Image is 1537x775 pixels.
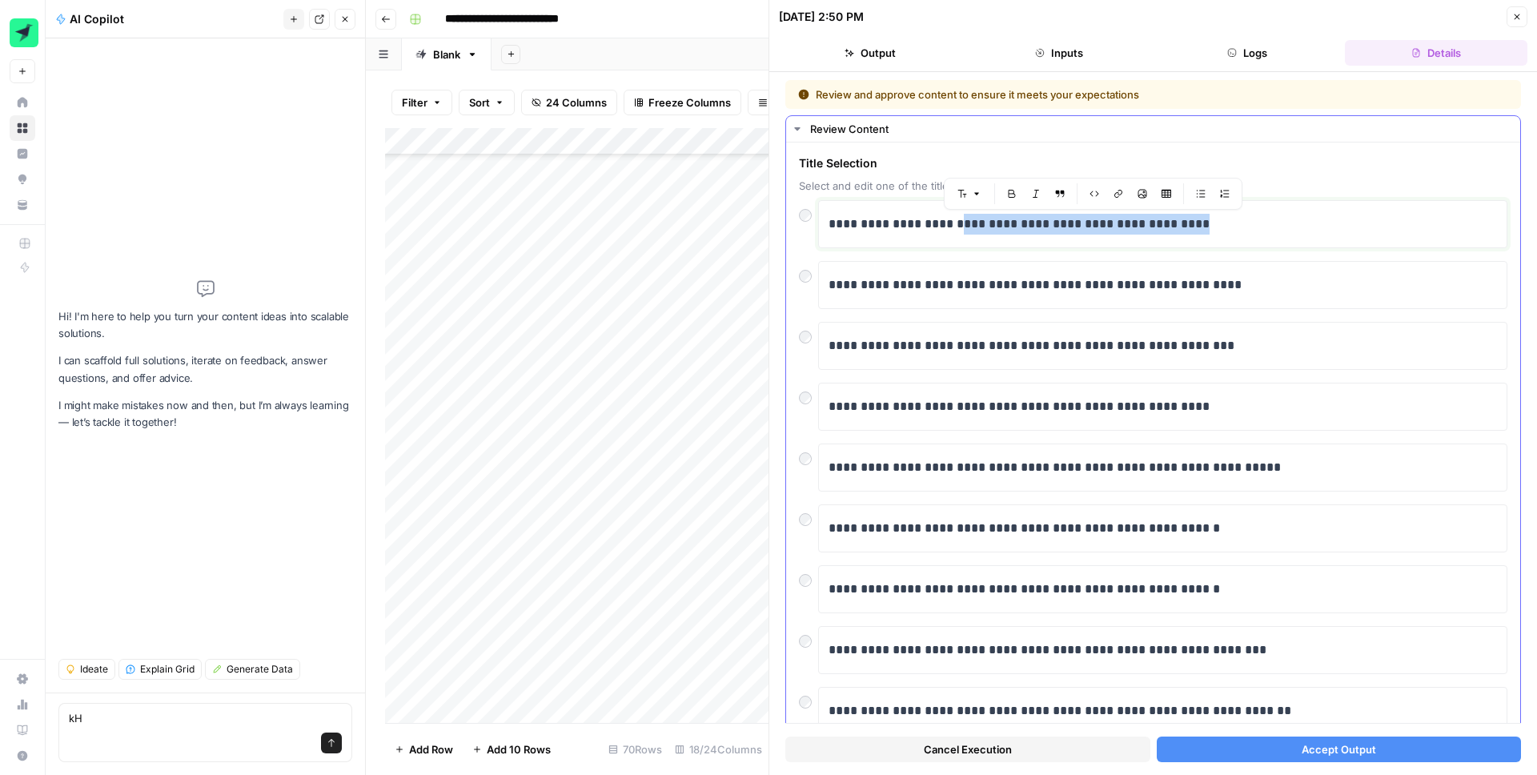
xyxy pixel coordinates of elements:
span: Cancel Execution [924,741,1012,757]
button: Ideate [58,659,115,680]
div: Blank [433,46,460,62]
span: Select and edit one of the titles [799,178,1507,194]
a: Usage [10,692,35,717]
span: Ideate [80,662,108,677]
a: Browse [10,115,35,141]
span: Add Row [409,741,453,757]
a: Your Data [10,192,35,218]
button: Details [1345,40,1527,66]
button: Logs [1157,40,1339,66]
span: Explain Grid [140,662,195,677]
button: Inputs [968,40,1150,66]
a: Insights [10,141,35,167]
button: Help + Support [10,743,35,769]
a: Opportunities [10,167,35,192]
div: AI Copilot [55,11,279,27]
a: Settings [10,666,35,692]
a: Learning Hub [10,717,35,743]
a: Home [10,90,35,115]
span: Accept Output [1302,741,1376,757]
button: Freeze Columns [624,90,741,115]
button: 24 Columns [521,90,617,115]
span: Filter [402,94,427,110]
div: 18/24 Columns [668,737,768,762]
span: Freeze Columns [648,94,731,110]
button: Accept Output [1157,737,1522,762]
textarea: kH [69,710,342,726]
p: I can scaffold full solutions, iterate on feedback, answer questions, and offer advice. [58,352,352,386]
button: Generate Data [205,659,300,680]
div: 70 Rows [602,737,668,762]
span: Title Selection [799,155,1507,171]
button: Add 10 Rows [463,737,560,762]
button: Cancel Execution [785,737,1150,762]
button: Sort [459,90,515,115]
span: Generate Data [227,662,293,677]
span: Add 10 Rows [487,741,551,757]
a: Blank [402,38,492,70]
div: Review Content [810,121,1511,137]
p: I might make mistakes now and then, but I’m always learning — let’s tackle it together! [58,397,352,431]
button: Add Row [385,737,463,762]
img: Tinybird Logo [10,18,38,47]
button: Review Content [786,116,1520,142]
button: Filter [391,90,452,115]
button: Explain Grid [118,659,202,680]
div: Review and approve content to ensure it meets your expectations [798,86,1324,102]
div: [DATE] 2:50 PM [779,9,864,25]
span: Sort [469,94,490,110]
span: 24 Columns [546,94,607,110]
button: Workspace: Tinybird [10,13,35,53]
p: Hi! I'm here to help you turn your content ideas into scalable solutions. [58,308,352,342]
button: Output [779,40,961,66]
